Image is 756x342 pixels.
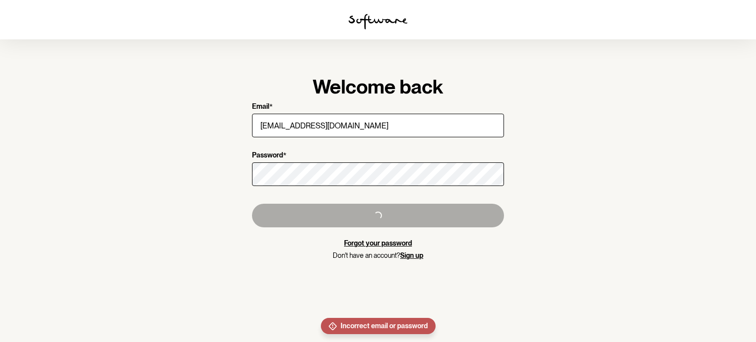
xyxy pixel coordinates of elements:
[252,251,504,260] p: Don't have an account?
[348,14,408,30] img: software logo
[252,151,283,160] p: Password
[344,239,412,247] a: Forgot your password
[252,102,269,112] p: Email
[400,251,423,259] a: Sign up
[252,75,504,98] h1: Welcome back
